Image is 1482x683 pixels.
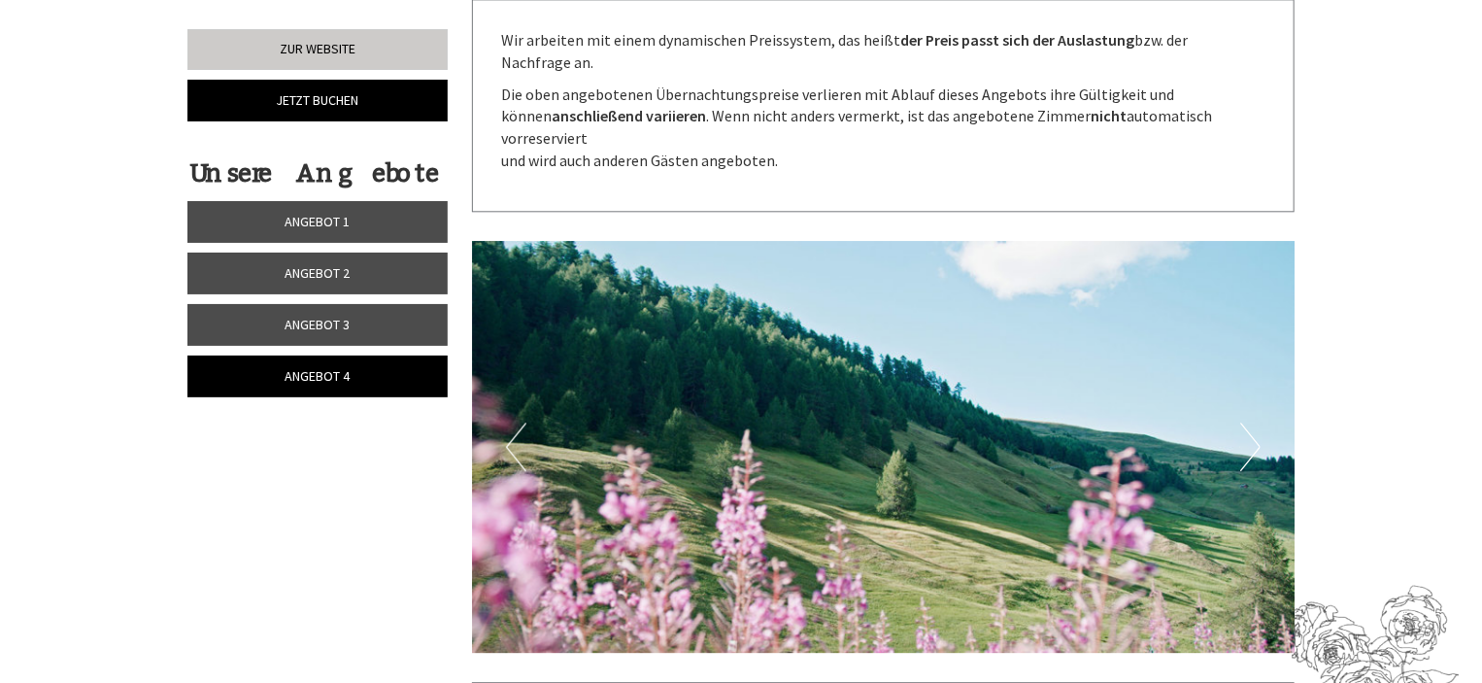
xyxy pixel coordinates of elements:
span: Angebot 3 [286,316,351,333]
strong: der Preis passt sich der Auslastung [901,30,1135,50]
strong: nicht [1092,106,1128,125]
span: Angebot 2 [286,264,351,282]
p: Die oben angebotenen Übernachtungspreise verlieren mit Ablauf dieses Angebots ihre Gültigkeit und... [502,84,1265,172]
button: Previous [506,423,526,471]
span: Angebot 1 [286,213,351,230]
strong: anschließend variieren [553,106,707,125]
a: Zur Website [187,29,448,70]
div: Unsere Angebote [187,155,442,191]
a: Jetzt buchen [187,80,448,121]
button: Next [1240,423,1261,471]
span: Angebot 4 [286,367,351,385]
p: Wir arbeiten mit einem dynamischen Preissystem, das heißt bzw. der Nachfrage an. [502,29,1265,74]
